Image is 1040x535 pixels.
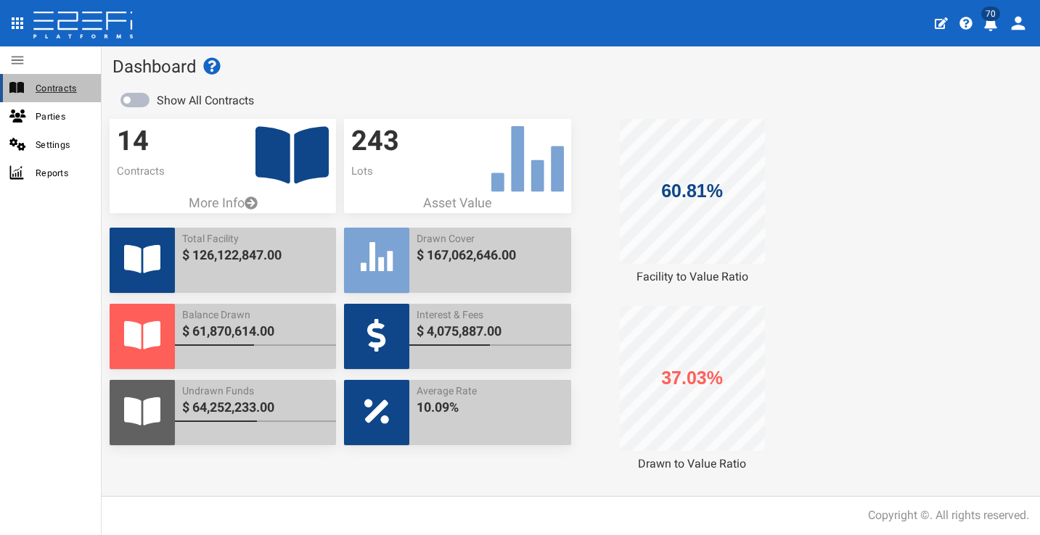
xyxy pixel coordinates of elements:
p: Contracts [117,164,329,179]
div: Facility to Value Ratio [578,269,805,286]
span: Settings [36,136,89,153]
span: $ 61,870,614.00 [182,322,329,341]
span: $ 64,252,233.00 [182,398,329,417]
a: More Info [110,194,336,212]
span: Drawn Cover [417,231,563,246]
div: Copyright ©. All rights reserved. [868,507,1029,524]
h3: 243 [351,126,563,157]
span: Parties [36,108,89,125]
span: Total Facility [182,231,329,246]
span: Balance Drawn [182,307,329,322]
h1: Dashboard [112,57,1029,76]
div: Drawn to Value Ratio [578,456,805,473]
span: Contracts [36,80,89,96]
span: Interest & Fees [417,307,563,322]
span: $ 4,075,887.00 [417,322,563,341]
span: Average Rate [417,383,563,398]
span: $ 126,122,847.00 [182,246,329,265]
span: Undrawn Funds [182,383,329,398]
p: Lots [351,164,563,179]
label: Show All Contracts [157,93,254,109]
span: 10.09% [417,398,563,417]
span: $ 167,062,646.00 [417,246,563,265]
h3: 14 [117,126,329,157]
p: Asset Value [344,194,570,212]
span: Reports [36,165,89,181]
